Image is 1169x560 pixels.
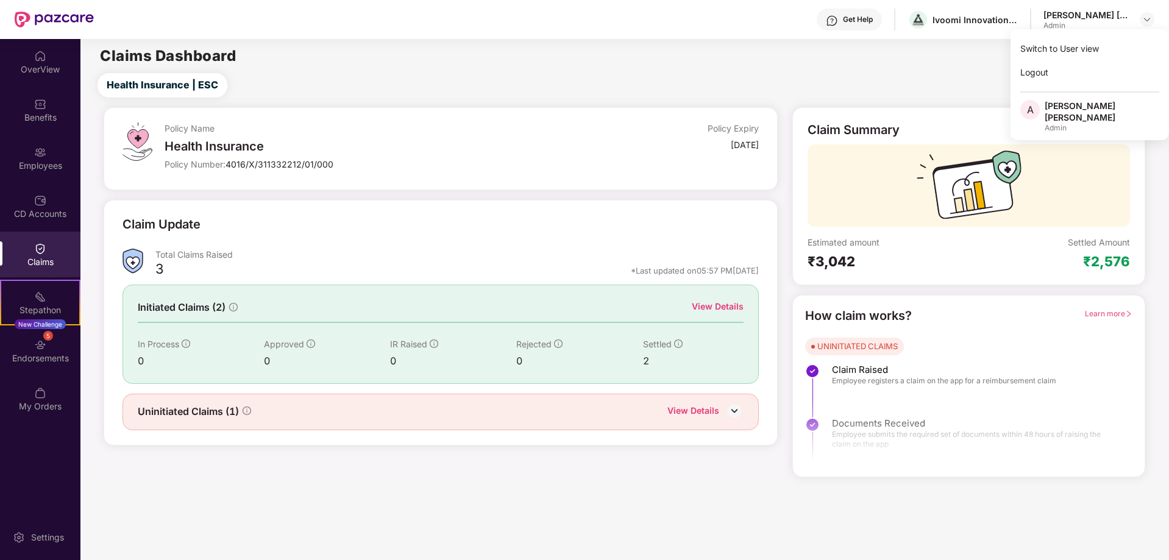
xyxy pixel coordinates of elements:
span: info-circle [243,406,251,415]
img: svg+xml;base64,PHN2ZyBpZD0iRHJvcGRvd24tMzJ4MzIiIHhtbG5zPSJodHRwOi8vd3d3LnczLm9yZy8yMDAwL3N2ZyIgd2... [1142,15,1152,24]
span: info-circle [182,339,190,348]
span: In Process [138,339,179,349]
div: Admin [1045,123,1159,133]
div: Ivoomi Innovation Private Limited [933,14,1018,26]
div: Settled Amount [1068,236,1130,248]
div: Switch to User view [1011,37,1169,60]
img: New Pazcare Logo [15,12,94,27]
div: 0 [138,353,264,369]
span: info-circle [229,303,238,311]
div: ₹3,042 [808,253,968,270]
span: Approved [264,339,304,349]
img: svg+xml;base64,PHN2ZyBpZD0iQ2xhaW0iIHhtbG5zPSJodHRwOi8vd3d3LnczLm9yZy8yMDAwL3N2ZyIgd2lkdGg9IjIwIi... [34,243,46,255]
div: [DATE] [731,139,759,151]
img: svg+xml;base64,PHN2ZyB3aWR0aD0iMTcyIiBoZWlnaHQ9IjExMyIgdmlld0JveD0iMCAwIDE3MiAxMTMiIGZpbGw9Im5vbm... [917,151,1022,227]
div: 0 [516,353,642,369]
h2: Claims Dashboard [100,49,236,63]
span: Settled [643,339,672,349]
span: info-circle [674,339,683,348]
span: IR Raised [390,339,427,349]
div: Claim Update [123,215,201,234]
img: svg+xml;base64,PHN2ZyB4bWxucz0iaHR0cDovL3d3dy53My5vcmcvMjAwMC9zdmciIHdpZHRoPSIyMSIgaGVpZ2h0PSIyMC... [34,291,46,303]
img: svg+xml;base64,PHN2ZyBpZD0iRW1wbG95ZWVzIiB4bWxucz0iaHR0cDovL3d3dy53My5vcmcvMjAwMC9zdmciIHdpZHRoPS... [34,146,46,158]
span: Employee registers a claim on the app for a reimbursement claim [832,376,1056,386]
span: Health Insurance | ESC [107,77,218,93]
span: info-circle [554,339,563,348]
div: ₹2,576 [1083,253,1130,270]
div: Admin [1043,21,1129,30]
div: Logout [1011,60,1169,84]
div: Stepathon [1,304,79,316]
img: ClaimsSummaryIcon [123,249,143,274]
img: DownIcon [725,402,744,420]
span: Learn more [1085,309,1132,318]
div: Estimated amount [808,236,968,248]
span: A [1027,102,1034,117]
img: svg+xml;base64,PHN2ZyBpZD0iSG9tZSIgeG1sbnM9Imh0dHA6Ly93d3cudzMub3JnLzIwMDAvc3ZnIiB3aWR0aD0iMjAiIG... [34,50,46,62]
div: Policy Name [165,122,561,134]
span: Uninitiated Claims (1) [138,404,239,419]
div: View Details [667,404,719,420]
div: Health Insurance [165,139,561,154]
button: Health Insurance | ESC [98,73,227,97]
span: info-circle [430,339,438,348]
span: Claim Raised [832,364,1056,376]
div: 0 [390,353,516,369]
div: [PERSON_NAME] [PERSON_NAME] [1043,9,1129,21]
div: Policy Expiry [708,122,759,134]
div: [PERSON_NAME] [PERSON_NAME] [1045,100,1159,123]
span: Initiated Claims (2) [138,300,226,315]
span: info-circle [307,339,315,348]
img: svg+xml;base64,PHN2ZyBpZD0iTXlfT3JkZXJzIiBkYXRhLW5hbWU9Ik15IE9yZGVycyIgeG1sbnM9Imh0dHA6Ly93d3cudz... [34,387,46,399]
img: svg+xml;base64,PHN2ZyBpZD0iU2V0dGluZy0yMHgyMCIgeG1sbnM9Imh0dHA6Ly93d3cudzMub3JnLzIwMDAvc3ZnIiB3aW... [13,531,25,544]
div: How claim works? [805,307,912,325]
img: svg+xml;base64,PHN2ZyBpZD0iQmVuZWZpdHMiIHhtbG5zPSJodHRwOi8vd3d3LnczLm9yZy8yMDAwL3N2ZyIgd2lkdGg9Ij... [34,98,46,110]
img: svg+xml;base64,PHN2ZyBpZD0iU3RlcC1Eb25lLTMyeDMyIiB4bWxucz0iaHR0cDovL3d3dy53My5vcmcvMjAwMC9zdmciIH... [805,364,820,378]
div: 0 [264,353,390,369]
div: 3 [155,260,164,281]
div: 2 [643,353,744,369]
img: svg+xml;base64,PHN2ZyBpZD0iSGVscC0zMngzMiIgeG1sbnM9Imh0dHA6Ly93d3cudzMub3JnLzIwMDAvc3ZnIiB3aWR0aD... [826,15,838,27]
div: *Last updated on 05:57 PM[DATE] [631,265,759,276]
div: New Challenge [15,319,66,329]
span: 4016/X/311332212/01/000 [226,159,333,169]
span: right [1125,310,1132,317]
img: svg+xml;base64,PHN2ZyBpZD0iRW5kb3JzZW1lbnRzIiB4bWxucz0iaHR0cDovL3d3dy53My5vcmcvMjAwMC9zdmciIHdpZH... [34,339,46,351]
div: 5 [43,331,53,341]
div: View Details [692,300,744,313]
div: UNINITIATED CLAIMS [817,340,898,352]
div: Total Claims Raised [155,249,759,260]
div: Policy Number: [165,158,561,170]
img: svg+xml;base64,PHN2ZyBpZD0iQ0RfQWNjb3VudHMiIGRhdGEtbmFtZT0iQ0QgQWNjb3VudHMiIHhtbG5zPSJodHRwOi8vd3... [34,194,46,207]
div: Settings [27,531,68,544]
img: svg+xml;base64,PHN2ZyB4bWxucz0iaHR0cDovL3d3dy53My5vcmcvMjAwMC9zdmciIHdpZHRoPSI0OS4zMiIgaGVpZ2h0PS... [123,122,152,161]
div: Get Help [843,15,873,24]
div: Claim Summary [808,122,900,137]
img: iVOOMI%20Logo%20(1).png [909,11,927,29]
span: Rejected [516,339,552,349]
